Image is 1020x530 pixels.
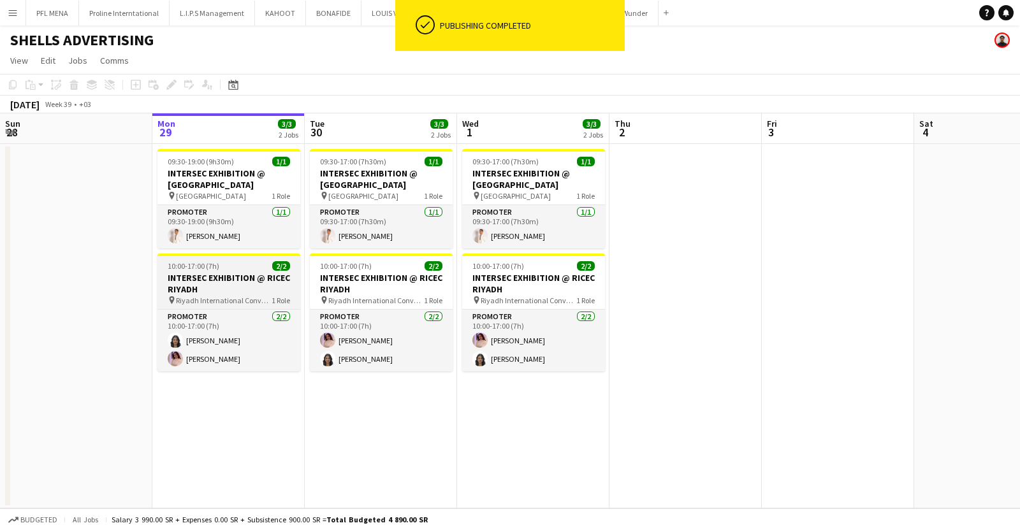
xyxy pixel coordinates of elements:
span: Week 39 [42,99,74,109]
span: 4 [917,125,933,140]
app-card-role: Promoter1/109:30-17:00 (7h30m)[PERSON_NAME] [462,205,605,248]
span: 3/3 [583,119,601,129]
span: Tue [310,118,324,129]
span: 1 Role [272,296,290,305]
span: 2 [613,125,630,140]
app-card-role: Promoter2/210:00-17:00 (7h)[PERSON_NAME][PERSON_NAME] [310,310,453,371]
span: Comms [100,55,129,66]
span: 3/3 [278,119,296,129]
span: Total Budgeted 4 890.00 SR [326,515,428,524]
span: Wed [462,118,479,129]
h1: SHELLS ADVERTISING [10,31,154,50]
button: BONAFIDE [306,1,361,25]
span: 1/1 [272,157,290,166]
span: View [10,55,28,66]
span: 2/2 [272,261,290,271]
span: 3/3 [430,119,448,129]
button: Proline Interntational [79,1,170,25]
span: 1/1 [577,157,595,166]
h3: INTERSEC EXHIBITION @ [GEOGRAPHIC_DATA] [157,168,300,190]
app-job-card: 09:30-17:00 (7h30m)1/1INTERSEC EXHIBITION @ [GEOGRAPHIC_DATA] [GEOGRAPHIC_DATA]1 RolePromoter1/10... [462,149,605,248]
span: 1 Role [424,296,442,305]
span: 28 [3,125,20,140]
div: 2 Jobs [431,130,451,140]
button: BeWunder [604,1,659,25]
h3: INTERSEC EXHIBITION @ RICEC RIYADH [462,272,605,295]
span: 3 [765,125,777,140]
span: Sun [5,118,20,129]
span: 1/1 [425,157,442,166]
span: Budgeted [20,515,57,524]
span: 29 [156,125,175,140]
span: [GEOGRAPHIC_DATA] [176,191,246,201]
button: Budgeted [6,513,59,527]
span: 1 Role [424,191,442,201]
span: 30 [308,125,324,140]
span: Mon [157,118,175,129]
h3: INTERSEC EXHIBITION @ RICEC RIYADH [157,272,300,295]
span: Riyadh International Convention & Exhibition Center [328,296,424,305]
span: 1 Role [576,191,595,201]
app-job-card: 10:00-17:00 (7h)2/2INTERSEC EXHIBITION @ RICEC RIYADH Riyadh International Convention & Exhibitio... [310,254,453,371]
span: 09:30-17:00 (7h30m) [320,157,386,166]
a: Jobs [63,52,92,69]
app-job-card: 10:00-17:00 (7h)2/2INTERSEC EXHIBITION @ RICEC RIYADH Riyadh International Convention & Exhibitio... [462,254,605,371]
span: 2/2 [577,261,595,271]
span: 09:30-19:00 (9h30m) [168,157,234,166]
span: 10:00-17:00 (7h) [472,261,524,271]
app-job-card: 09:30-17:00 (7h30m)1/1INTERSEC EXHIBITION @ [GEOGRAPHIC_DATA] [GEOGRAPHIC_DATA]1 RolePromoter1/10... [310,149,453,248]
span: Thu [615,118,630,129]
span: 2/2 [425,261,442,271]
span: [GEOGRAPHIC_DATA] [481,191,551,201]
a: Comms [95,52,134,69]
a: Edit [36,52,61,69]
div: [DATE] [10,98,40,111]
span: Jobs [68,55,87,66]
span: Riyadh International Convention & Exhibition Center [481,296,576,305]
span: 1 Role [576,296,595,305]
span: 1 Role [272,191,290,201]
app-job-card: 10:00-17:00 (7h)2/2INTERSEC EXHIBITION @ RICEC RIYADH Riyadh International Convention & Exhibitio... [157,254,300,371]
h3: INTERSEC EXHIBITION @ [GEOGRAPHIC_DATA] [462,168,605,190]
span: Edit [41,55,55,66]
div: 2 Jobs [583,130,603,140]
span: 09:30-17:00 (7h30m) [472,157,539,166]
button: PFL MENA [26,1,79,25]
span: 1 [460,125,479,140]
a: View [5,52,33,69]
span: Riyadh International Convention & Exhibition Center [176,296,272,305]
app-card-role: Promoter1/109:30-19:00 (9h30m)[PERSON_NAME] [157,205,300,248]
button: KAHOOT [255,1,306,25]
button: LOUIS VUITTON [361,1,435,25]
button: L.I.P.S Management [170,1,255,25]
app-user-avatar: Kenan Tesfaselase [994,32,1010,48]
app-card-role: Promoter2/210:00-17:00 (7h)[PERSON_NAME][PERSON_NAME] [157,310,300,371]
div: Salary 3 990.00 SR + Expenses 0.00 SR + Subsistence 900.00 SR = [112,515,428,524]
h3: INTERSEC EXHIBITION @ [GEOGRAPHIC_DATA] [310,168,453,190]
span: Sat [919,118,933,129]
app-card-role: Promoter1/109:30-17:00 (7h30m)[PERSON_NAME] [310,205,453,248]
app-card-role: Promoter2/210:00-17:00 (7h)[PERSON_NAME][PERSON_NAME] [462,310,605,371]
span: 10:00-17:00 (7h) [168,261,219,271]
div: 2 Jobs [279,130,298,140]
span: All jobs [70,515,101,524]
app-job-card: 09:30-19:00 (9h30m)1/1INTERSEC EXHIBITION @ [GEOGRAPHIC_DATA] [GEOGRAPHIC_DATA]1 RolePromoter1/10... [157,149,300,248]
span: [GEOGRAPHIC_DATA] [328,191,398,201]
div: +03 [79,99,91,109]
span: Fri [767,118,777,129]
h3: INTERSEC EXHIBITION @ RICEC RIYADH [310,272,453,295]
div: Publishing completed [440,20,620,31]
span: 10:00-17:00 (7h) [320,261,372,271]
